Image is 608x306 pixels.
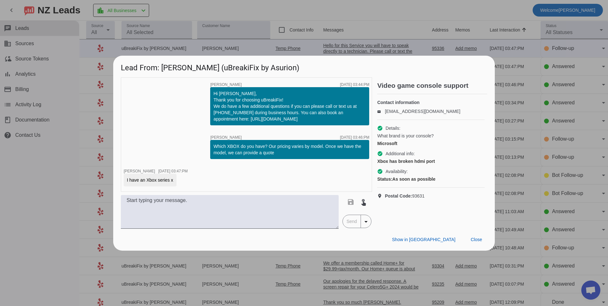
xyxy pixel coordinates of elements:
div: I have an Xbox series x [127,177,173,183]
mat-icon: check_circle [377,125,383,131]
span: Details: [385,125,400,131]
span: Additional info: [385,150,415,157]
div: [DATE] 03:44:PM [340,83,369,87]
span: [PERSON_NAME] [210,136,242,139]
span: [PERSON_NAME] [124,169,155,173]
button: Show in [GEOGRAPHIC_DATA] [387,234,460,246]
a: [EMAIL_ADDRESS][DOMAIN_NAME] [385,109,460,114]
h2: Video game console support [377,82,487,89]
mat-icon: email [377,110,385,113]
strong: Postal Code: [385,193,412,198]
h1: Lead From: [PERSON_NAME] (uBreakiFix by Asurion) [113,56,495,77]
mat-icon: touch_app [360,198,367,206]
mat-icon: check_circle [377,169,383,174]
div: As soon as possible [377,176,485,182]
span: Availability: [385,168,408,175]
div: [DATE] 03:46:PM [340,136,369,139]
mat-icon: location_on [377,193,385,198]
div: Xbox has broken hdmi port [377,158,485,164]
h4: Contact information [377,99,485,106]
mat-icon: check_circle [377,151,383,156]
mat-icon: arrow_drop_down [362,218,370,226]
span: 93631 [385,193,425,199]
span: Show in [GEOGRAPHIC_DATA] [392,237,455,242]
span: Close [471,237,482,242]
span: What brand is your console? [377,133,433,139]
div: Microsoft [377,140,485,147]
div: Which XBOX do you have? Our pricing varies by model. Once we have the model, we can provide a quote [213,143,366,156]
div: [DATE] 03:47:PM [158,169,188,173]
strong: Status: [377,177,392,182]
div: Hi [PERSON_NAME], Thank you for choosing uBreakiFix! We do have a few additional questions if you... [213,90,366,122]
span: [PERSON_NAME] [210,83,242,87]
button: Close [466,234,487,246]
